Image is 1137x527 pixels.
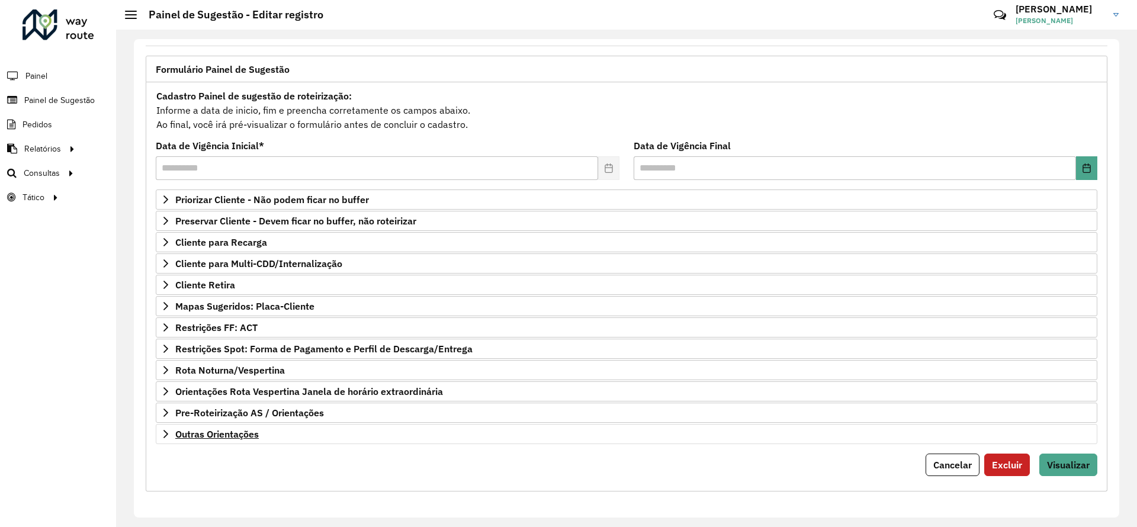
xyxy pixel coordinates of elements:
[175,216,416,226] span: Preservar Cliente - Devem ficar no buffer, não roteirizar
[987,2,1013,28] a: Contato Rápido
[175,429,259,439] span: Outras Orientações
[1016,4,1104,15] h3: [PERSON_NAME]
[156,339,1097,359] a: Restrições Spot: Forma de Pagamento e Perfil de Descarga/Entrega
[156,65,290,74] span: Formulário Painel de Sugestão
[156,403,1097,423] a: Pre-Roteirização AS / Orientações
[156,317,1097,338] a: Restrições FF: ACT
[926,454,979,476] button: Cancelar
[24,94,95,107] span: Painel de Sugestão
[1047,459,1090,471] span: Visualizar
[156,211,1097,231] a: Preservar Cliente - Devem ficar no buffer, não roteirizar
[992,459,1022,471] span: Excluir
[933,459,972,471] span: Cancelar
[984,454,1030,476] button: Excluir
[156,253,1097,274] a: Cliente para Multi-CDD/Internalização
[156,424,1097,444] a: Outras Orientações
[175,344,473,354] span: Restrições Spot: Forma de Pagamento e Perfil de Descarga/Entrega
[175,237,267,247] span: Cliente para Recarga
[156,88,1097,132] div: Informe a data de inicio, fim e preencha corretamente os campos abaixo. Ao final, você irá pré-vi...
[156,360,1097,380] a: Rota Noturna/Vespertina
[156,275,1097,295] a: Cliente Retira
[137,8,323,21] h2: Painel de Sugestão - Editar registro
[156,90,352,102] strong: Cadastro Painel de sugestão de roteirização:
[156,381,1097,401] a: Orientações Rota Vespertina Janela de horário extraordinária
[24,167,60,179] span: Consultas
[175,280,235,290] span: Cliente Retira
[175,301,314,311] span: Mapas Sugeridos: Placa-Cliente
[175,195,369,204] span: Priorizar Cliente - Não podem ficar no buffer
[1016,15,1104,26] span: [PERSON_NAME]
[156,189,1097,210] a: Priorizar Cliente - Não podem ficar no buffer
[25,70,47,82] span: Painel
[156,232,1097,252] a: Cliente para Recarga
[156,296,1097,316] a: Mapas Sugeridos: Placa-Cliente
[175,387,443,396] span: Orientações Rota Vespertina Janela de horário extraordinária
[175,323,258,332] span: Restrições FF: ACT
[175,365,285,375] span: Rota Noturna/Vespertina
[175,408,324,417] span: Pre-Roteirização AS / Orientações
[1039,454,1097,476] button: Visualizar
[175,259,342,268] span: Cliente para Multi-CDD/Internalização
[156,139,264,153] label: Data de Vigência Inicial
[634,139,731,153] label: Data de Vigência Final
[1076,156,1097,180] button: Choose Date
[24,143,61,155] span: Relatórios
[23,191,44,204] span: Tático
[23,118,52,131] span: Pedidos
